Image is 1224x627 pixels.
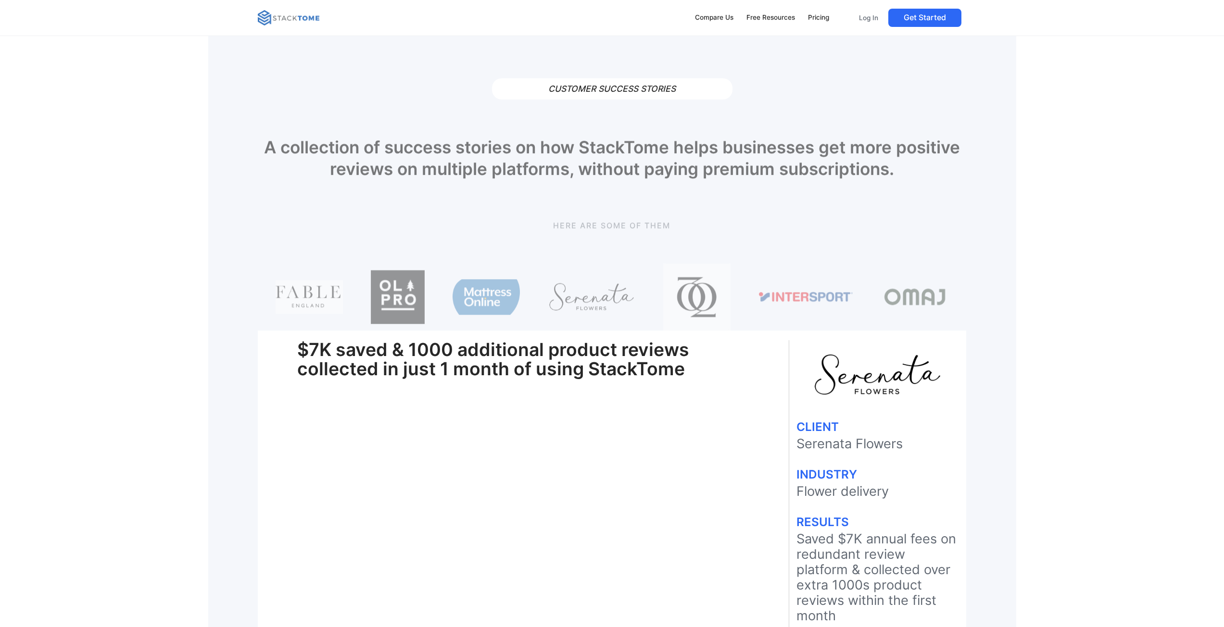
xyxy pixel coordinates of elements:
h1: $7K saved & 1000 additional product reviews collected in just 1 month of using StackTome [297,340,749,379]
img: omaj logo [881,263,948,331]
p: Flower delivery [796,484,959,499]
h1: A collection of success stories on how StackTome helps businesses get more positive reviews on mu... [258,137,966,181]
a: Get Started [888,9,961,27]
h1: CLIENT [796,421,959,432]
img: mattress online logo [453,263,520,331]
img: serenata flowers logo [548,263,636,331]
div: Free Resources [746,12,795,23]
div: Pricing [808,12,829,23]
h1: CUSTOMER SUCCESS STORIES [492,78,732,100]
p: Log In [859,13,878,22]
p: Here are some of them [258,220,966,231]
a: Free Resources [742,8,799,28]
a: Pricing [803,8,833,28]
img: intersport logo [759,263,853,331]
p: Saved $7K annual fees on redundant review platform & collected over extra 1000s product reviews w... [796,531,959,624]
h1: RESULTS [796,516,959,528]
div: Compare Us [695,12,733,23]
p: Serenata Flowers [796,436,959,452]
img: olpro logo [371,263,425,331]
img: fable england logo [276,263,343,331]
a: Compare Us [691,8,738,28]
img: god save queens logo [664,263,731,331]
img: serenata flowers logo [812,352,942,397]
a: Log In [853,9,884,27]
h1: INDUSTRY [796,468,959,480]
